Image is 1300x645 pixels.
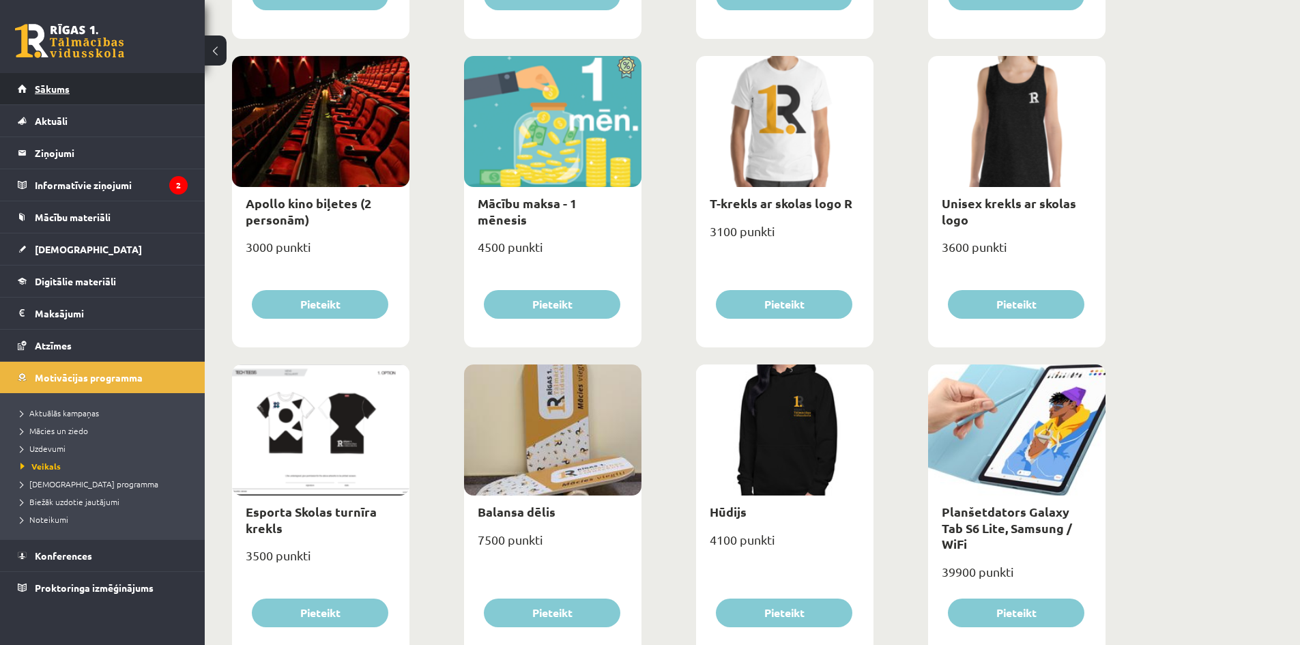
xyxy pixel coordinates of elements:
button: Pieteikt [948,290,1084,319]
button: Pieteikt [948,599,1084,627]
span: Konferences [35,549,92,562]
a: Esporta Skolas turnīra krekls [246,504,377,535]
a: Noteikumi [20,513,191,526]
div: 3600 punkti [928,235,1106,270]
a: Unisex krekls ar skolas logo [942,195,1076,227]
a: Planšetdators Galaxy Tab S6 Lite, Samsung / WiFi [942,504,1072,551]
a: Balansa dēlis [478,504,555,519]
button: Pieteikt [252,599,388,627]
a: Atzīmes [18,330,188,361]
span: Motivācijas programma [35,371,143,384]
div: 3000 punkti [232,235,409,270]
img: Atlaide [611,56,641,79]
a: Ziņojumi [18,137,188,169]
a: Apollo kino biļetes (2 personām) [246,195,371,227]
a: Mācību materiāli [18,201,188,233]
a: Informatīvie ziņojumi2 [18,169,188,201]
a: Uzdevumi [20,442,191,455]
button: Pieteikt [484,599,620,627]
div: 7500 punkti [464,528,641,562]
a: [DEMOGRAPHIC_DATA] programma [20,478,191,490]
span: Aktuālās kampaņas [20,407,99,418]
span: Noteikumi [20,514,68,525]
a: Aktuāli [18,105,188,137]
div: 3500 punkti [232,544,409,578]
span: Mācies un ziedo [20,425,88,436]
a: Konferences [18,540,188,571]
span: [DEMOGRAPHIC_DATA] [35,243,142,255]
span: Biežāk uzdotie jautājumi [20,496,119,507]
a: Sākums [18,73,188,104]
a: Biežāk uzdotie jautājumi [20,496,191,508]
span: Mācību materiāli [35,211,111,223]
span: Aktuāli [35,115,68,127]
a: [DEMOGRAPHIC_DATA] [18,233,188,265]
legend: Maksājumi [35,298,188,329]
a: Veikals [20,460,191,472]
a: Hūdijs [710,504,747,519]
a: Mācību maksa - 1 mēnesis [478,195,577,227]
a: T-krekls ar skolas logo R [710,195,852,211]
div: 4500 punkti [464,235,641,270]
button: Pieteikt [716,599,852,627]
a: Aktuālās kampaņas [20,407,191,419]
span: Atzīmes [35,339,72,352]
a: Mācies un ziedo [20,425,191,437]
span: Uzdevumi [20,443,66,454]
div: 3100 punkti [696,220,873,254]
div: 39900 punkti [928,560,1106,594]
a: Proktoringa izmēģinājums [18,572,188,603]
a: Rīgas 1. Tālmācības vidusskola [15,24,124,58]
span: Sākums [35,83,70,95]
a: Motivācijas programma [18,362,188,393]
a: Digitālie materiāli [18,266,188,297]
button: Pieteikt [484,290,620,319]
div: 4100 punkti [696,528,873,562]
span: Veikals [20,461,61,472]
a: Maksājumi [18,298,188,329]
legend: Ziņojumi [35,137,188,169]
span: Digitālie materiāli [35,275,116,287]
legend: Informatīvie ziņojumi [35,169,188,201]
i: 2 [169,176,188,195]
span: [DEMOGRAPHIC_DATA] programma [20,478,158,489]
span: Proktoringa izmēģinājums [35,582,154,594]
button: Pieteikt [716,290,852,319]
button: Pieteikt [252,290,388,319]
